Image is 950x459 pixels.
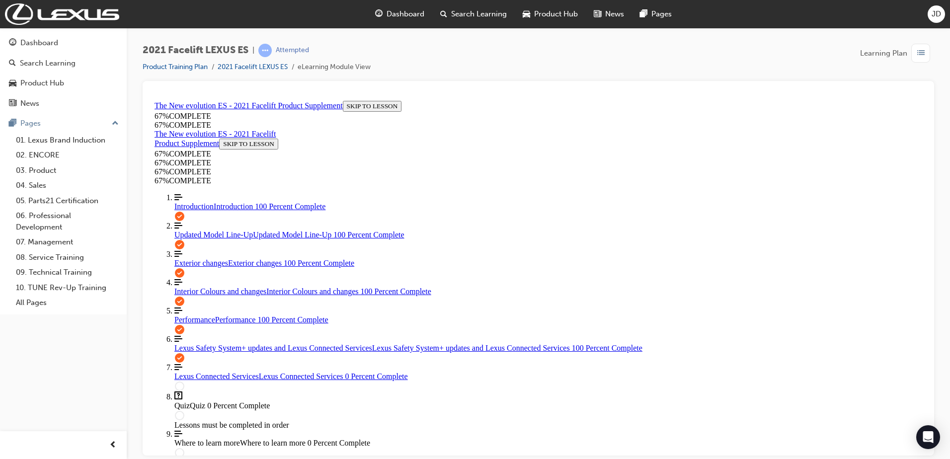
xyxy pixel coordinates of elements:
[432,4,515,24] a: search-iconSearch Learning
[12,250,123,265] a: 08. Service Training
[276,46,309,55] div: Attempted
[20,58,76,69] div: Search Learning
[916,425,940,449] div: Open Intercom Messenger
[12,163,123,178] a: 03. Product
[594,8,601,20] span: news-icon
[4,96,772,370] nav: Course Outline
[4,71,772,79] div: 67 % COMPLETE
[24,324,139,332] span: Lessons must be completed in order
[12,178,123,193] a: 04. Sales
[928,5,945,23] button: JD
[917,47,925,60] span: list-icon
[860,48,907,59] span: Learning Plan
[4,24,772,33] div: 67 % COMPLETE
[4,4,772,370] section: Course Overview
[451,8,507,20] span: Search Learning
[4,62,136,71] div: 67 % COMPLETE
[4,33,136,71] section: Course Information
[12,234,123,250] a: 07. Management
[12,193,123,209] a: 05. Parts21 Certification
[24,210,772,228] a: Performance 100 Percent Complete
[4,33,125,51] a: The New evolution ES - 2021 Facelift Product Supplement
[9,59,16,68] span: search-icon
[24,275,108,284] span: Lexus Connected Services
[9,119,16,128] span: pages-icon
[367,4,432,24] a: guage-iconDashboard
[24,238,772,256] a: Lexus Safety System+ updates and Lexus Connected Services 100 Percent Complete
[12,280,123,296] a: 10. TUNE Rev-Up Training
[89,342,220,350] span: Where to learn more 0 Percent Complete
[20,77,64,89] div: Product Hub
[523,8,530,20] span: car-icon
[112,117,119,130] span: up-icon
[24,181,772,199] a: Interior Colours and changes 100 Percent Complete
[632,4,680,24] a: pages-iconPages
[102,134,253,142] span: Updated Model Line-Up 100 Percent Complete
[4,32,123,114] button: DashboardSearch LearningProduct HubNews
[24,125,772,143] a: Updated Model Line-Up 100 Percent Complete
[24,342,89,350] span: Where to learn more
[4,54,123,73] a: Search Learning
[4,53,136,62] div: 67 % COMPLETE
[192,4,251,15] button: SKIP TO LESSON
[9,39,16,48] span: guage-icon
[218,63,288,71] a: 2021 Facelift LEXUS ES
[4,34,123,52] a: Dashboard
[24,162,78,170] span: Exterior changes
[24,333,772,351] span: The Where to learn more lesson is currently unavailable: Lessons must be completed in order
[586,4,632,24] a: news-iconNews
[24,105,63,114] span: Introduction
[24,190,116,199] span: Interior Colours and changes
[515,4,586,24] a: car-iconProduct Hub
[5,3,119,25] img: Trak
[440,8,447,20] span: search-icon
[12,265,123,280] a: 09. Technical Training
[12,133,123,148] a: 01. Lexus Brand Induction
[534,8,578,20] span: Product Hub
[69,42,128,53] button: SKIP TO LESSON
[252,45,254,56] span: |
[605,8,624,20] span: News
[4,15,772,24] div: 67 % COMPLETE
[143,63,208,71] a: Product Training Plan
[24,96,772,114] a: Introduction 100 Percent Complete
[12,148,123,163] a: 02. ENCORE
[12,295,123,310] a: All Pages
[640,8,647,20] span: pages-icon
[12,208,123,234] a: 06. Professional Development
[387,8,424,20] span: Dashboard
[258,44,272,57] span: learningRecordVerb_ATTEMPT-icon
[78,162,204,170] span: Exterior changes 100 Percent Complete
[375,8,383,20] span: guage-icon
[24,266,772,284] a: Lexus Connected Services 0 Percent Complete
[651,8,672,20] span: Pages
[20,98,39,109] div: News
[24,305,39,313] span: Quiz
[4,114,123,133] button: Pages
[24,247,222,255] span: Lexus Safety System+ updates and Lexus Connected Services
[298,62,371,73] li: eLearning Module View
[9,79,16,88] span: car-icon
[20,118,41,129] div: Pages
[4,4,772,33] section: Course Information
[24,295,772,313] span: The Quiz lesson is currently unavailable: Lessons must be completed in order
[24,219,65,227] span: Performance
[4,94,123,113] a: News
[39,305,119,313] span: Quiz 0 Percent Complete
[24,134,102,142] span: Updated Model Line-Up
[20,37,58,49] div: Dashboard
[222,247,492,255] span: Lexus Safety System+ updates and Lexus Connected Services 100 Percent Complete
[65,219,178,227] span: Performance 100 Percent Complete
[116,190,280,199] span: Interior Colours and changes 100 Percent Complete
[63,105,175,114] span: Introduction 100 Percent Complete
[143,45,248,56] span: 2021 Facelift LEXUS ES
[24,153,772,171] a: Exterior changes 100 Percent Complete
[109,439,117,452] span: prev-icon
[9,99,16,108] span: news-icon
[4,4,192,13] a: The New evolution ES - 2021 Facelift Product Supplement
[4,79,772,88] div: 67 % COMPLETE
[932,8,941,20] span: JD
[860,44,934,63] button: Learning Plan
[4,74,123,92] a: Product Hub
